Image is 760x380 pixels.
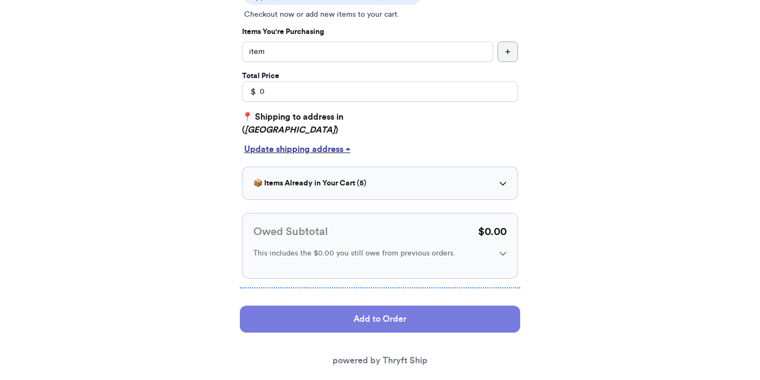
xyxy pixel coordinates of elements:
div: $ [242,81,256,102]
p: 📍 Shipping to address in ( ) [242,110,518,136]
p: Items You're Purchasing [242,26,518,37]
input: ex.funky hat [242,42,493,62]
button: Add to Order [240,306,520,333]
p: $ 0.00 [478,224,507,239]
div: Update shipping address + [244,143,516,156]
h3: Owed Subtotal [253,224,328,239]
a: powered by Thryft Ship [333,356,427,365]
h3: 📦 Items Already in Your Cart ( 5 ) [253,178,367,189]
em: [GEOGRAPHIC_DATA] [245,126,335,134]
input: Enter Mutually Agreed Payment [242,81,518,102]
label: Total Price [242,71,279,81]
p: This includes the $0.00 you still owe from previous orders. [253,248,490,259]
p: Checkout now or add new items to your cart. [244,9,516,20]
